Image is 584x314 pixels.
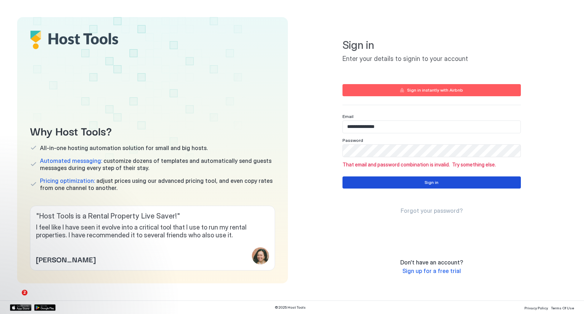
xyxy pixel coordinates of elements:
span: " Host Tools is a Rental Property Live Saver! " [36,212,269,221]
span: Pricing optimization: [40,177,95,184]
a: Privacy Policy [524,304,548,311]
a: Sign up for a free trial [402,267,461,275]
iframe: Intercom notifications message [5,245,148,295]
span: I feel like I have seen it evolve into a critical tool that I use to run my rental properties. I ... [36,223,269,240]
span: That email and password combination is invalid. Try something else. [342,161,521,168]
span: Privacy Policy [524,306,548,310]
button: Sign in [342,176,521,189]
span: © 2025 Host Tools [275,305,306,310]
span: Forgot your password? [401,207,463,214]
input: Input Field [343,121,520,133]
a: Terms Of Use [551,304,574,311]
iframe: Intercom live chat [7,290,24,307]
span: 2 [22,290,27,295]
a: Forgot your password? [401,207,463,215]
div: profile [252,247,269,264]
span: Password [342,138,363,143]
span: Terms Of Use [551,306,574,310]
a: Google Play Store [34,304,56,311]
span: Automated messaging: [40,157,102,164]
input: Input Field [343,145,520,157]
span: Enter your details to signin to your account [342,55,521,63]
span: adjust prices using our advanced pricing tool, and even copy rates from one channel to another. [40,177,275,191]
span: Email [342,114,354,119]
div: Sign in [425,179,438,186]
a: App Store [10,304,31,311]
button: Sign in instantly with Airbnb [342,84,521,96]
span: Why Host Tools? [30,123,275,139]
span: Don't have an account? [400,259,463,266]
span: All-in-one hosting automation solution for small and big hosts. [40,144,208,151]
span: Sign in [342,38,521,52]
span: customize dozens of templates and automatically send guests messages during every step of their s... [40,157,275,171]
div: Sign in instantly with Airbnb [407,87,463,93]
